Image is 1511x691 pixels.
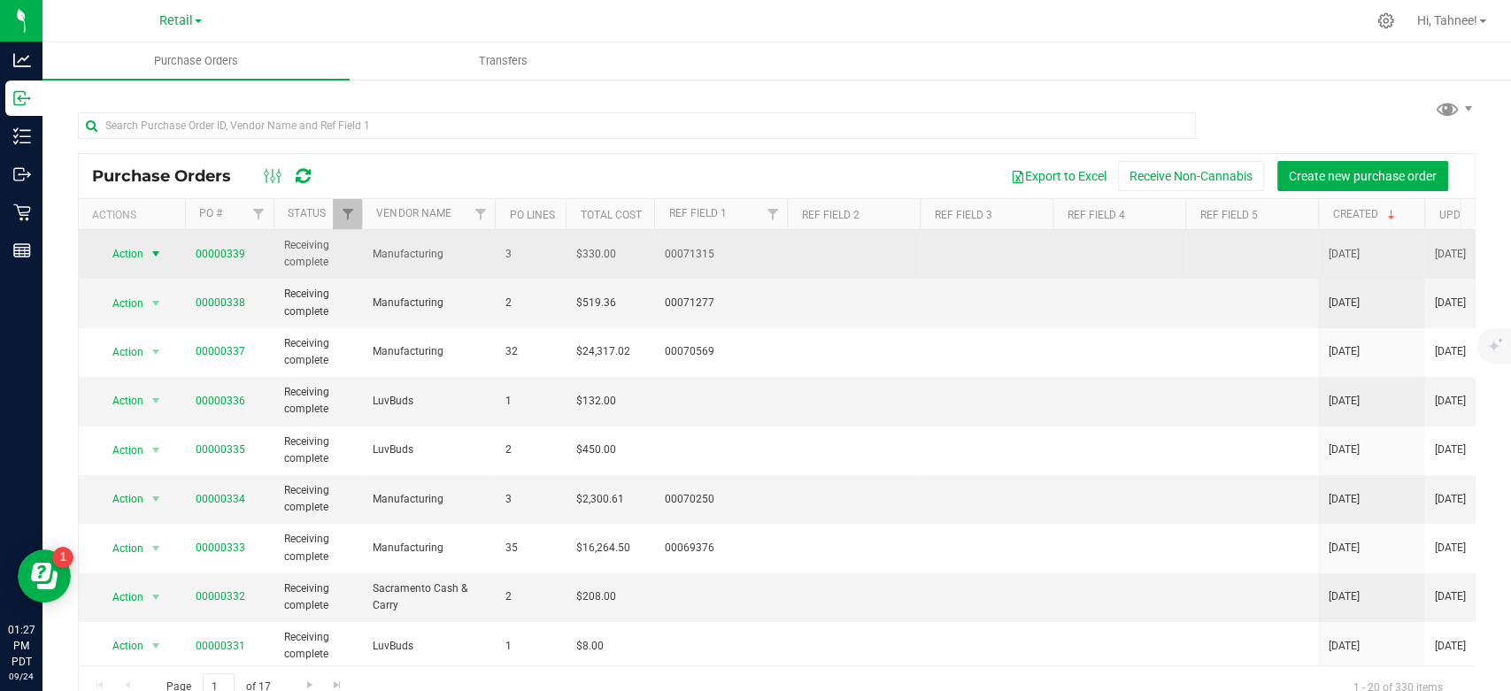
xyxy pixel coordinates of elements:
a: Filter [244,199,274,229]
a: 00000335 [196,443,245,456]
a: PO Lines [509,209,554,221]
a: Ref Field 5 [1199,209,1257,221]
a: Filter [758,199,787,229]
span: 3 [505,491,555,508]
span: [DATE] [1435,393,1466,410]
a: Filter [466,199,495,229]
span: 2 [505,295,555,311]
span: Action [96,585,144,610]
span: 2 [505,441,555,458]
a: 00000331 [196,640,245,652]
a: Ref Field 1 [668,207,726,219]
p: 01:27 PM PDT [8,622,35,670]
span: [DATE] [1435,491,1466,508]
span: 32 [505,343,555,360]
span: Manufacturing [373,295,484,311]
span: Receiving complete [284,580,351,614]
span: Transfers [455,53,551,69]
p: 09/24 [8,670,35,683]
span: 00070250 [665,491,776,508]
span: [DATE] [1329,588,1360,605]
span: Purchase Orders [130,53,262,69]
a: Status [288,207,326,219]
span: 1 [505,638,555,655]
span: Action [96,487,144,511]
span: $132.00 [576,393,616,410]
a: 00000333 [196,541,245,554]
span: [DATE] [1329,246,1360,263]
span: 1 [505,393,555,410]
span: [DATE] [1435,588,1466,605]
span: [DATE] [1329,393,1360,410]
span: Create new purchase order [1289,169,1437,183]
span: Receiving complete [284,237,351,271]
a: Ref Field 2 [801,209,859,221]
span: select [145,340,167,365]
inline-svg: Inventory [13,127,31,145]
span: $24,317.02 [576,343,630,360]
span: 00070569 [665,343,776,360]
span: select [145,536,167,561]
span: Action [96,388,144,413]
a: PO # [199,207,222,219]
span: [DATE] [1435,295,1466,311]
span: Action [96,438,144,463]
span: [DATE] [1329,441,1360,458]
inline-svg: Outbound [13,165,31,183]
span: 00071277 [665,295,776,311]
a: Purchase Orders [42,42,350,80]
span: Receiving complete [284,286,351,319]
a: 00000339 [196,248,245,260]
a: 00000337 [196,345,245,357]
span: 00071315 [665,246,776,263]
span: Purchase Orders [92,166,249,186]
span: Manufacturing [373,343,484,360]
span: [DATE] [1435,246,1466,263]
span: $2,300.61 [576,491,624,508]
span: [DATE] [1329,638,1360,655]
a: Transfers [350,42,657,80]
span: select [145,242,167,266]
iframe: Resource center unread badge [52,547,73,568]
span: LuvBuds [373,638,484,655]
button: Create new purchase order [1277,161,1448,191]
inline-svg: Reports [13,242,31,259]
a: Ref Field 3 [934,209,991,221]
span: $208.00 [576,588,616,605]
button: Receive Non-Cannabis [1118,161,1264,191]
span: $330.00 [576,246,616,263]
span: $8.00 [576,638,604,655]
a: Created [1332,208,1398,220]
a: 00000334 [196,493,245,505]
div: Actions [92,209,178,221]
span: $450.00 [576,441,616,458]
span: 35 [505,540,555,557]
a: 00000336 [196,395,245,407]
span: $519.36 [576,295,616,311]
span: 2 [505,588,555,605]
span: Manufacturing [373,246,484,263]
a: Ref Field 4 [1067,209,1124,221]
span: Receiving complete [284,335,351,369]
a: Updated [1438,209,1485,221]
span: Retail [159,13,193,28]
span: Hi, Tahnee! [1417,13,1477,27]
span: 3 [505,246,555,263]
a: Filter [333,199,362,229]
span: $16,264.50 [576,540,630,557]
span: Action [96,291,144,316]
span: select [145,291,167,316]
span: [DATE] [1329,540,1360,557]
span: [DATE] [1329,491,1360,508]
a: 00000332 [196,590,245,603]
span: [DATE] [1435,441,1466,458]
span: [DATE] [1435,343,1466,360]
span: Action [96,633,144,658]
button: Export to Excel [999,161,1118,191]
span: select [145,388,167,413]
span: Action [96,340,144,365]
span: Manufacturing [373,540,484,557]
inline-svg: Analytics [13,51,31,69]
span: select [145,487,167,511]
